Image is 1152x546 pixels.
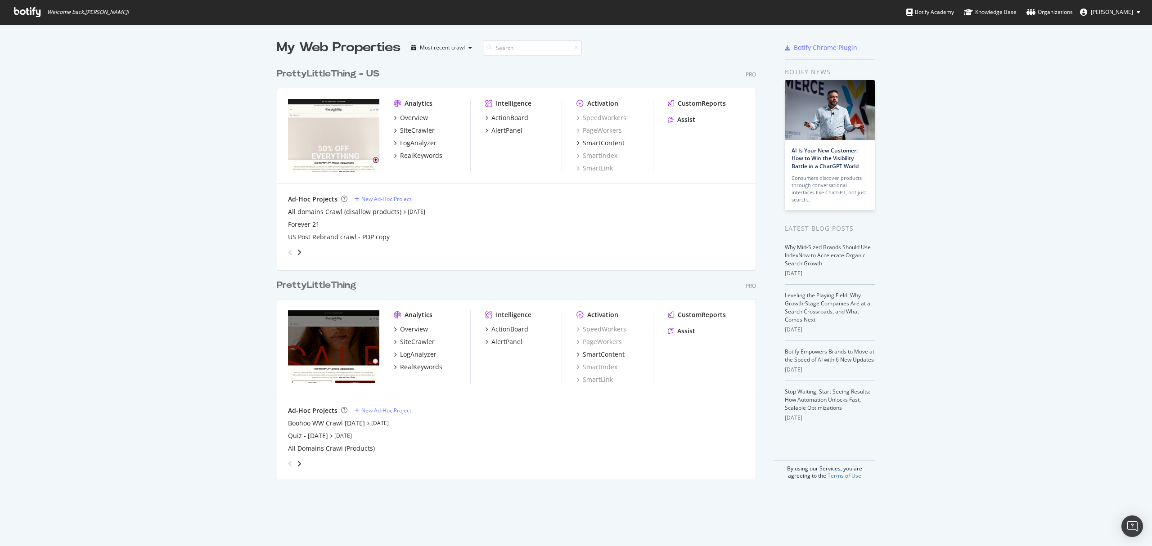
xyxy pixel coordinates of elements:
[408,208,425,215] a: [DATE]
[678,99,726,108] div: CustomReports
[485,126,522,135] a: AlertPanel
[400,363,442,371] div: RealKeywords
[296,459,302,468] div: angle-right
[400,151,442,160] div: RealKeywords
[792,147,859,170] a: AI Is Your New Customer: How to Win the Visibility Battle in a ChatGPT World
[277,67,379,81] div: PrettyLittleThing - US
[668,115,695,124] a: Assist
[794,43,857,52] div: Botify Chrome Plugin
[774,460,875,479] div: By using our Services, you are agreeing to the
[277,39,400,57] div: My Web Properties
[785,348,874,363] a: Botify Empowers Brands to Move at the Speed of AI with 6 New Updates
[785,243,871,267] a: Why Mid-Sized Brands Should Use IndexNow to Accelerate Organic Search Growth
[576,164,613,173] a: SmartLink
[496,99,531,108] div: Intelligence
[485,325,528,334] a: ActionBoard
[288,207,401,216] a: All domains Crawl (disallow products)
[400,126,435,135] div: SiteCrawler
[583,139,625,148] div: SmartContent
[288,406,337,415] div: Ad-Hoc Projects
[583,350,625,359] div: SmartContent
[405,99,432,108] div: Analytics
[785,80,875,140] img: AI Is Your New Customer: How to Win the Visibility Battle in a ChatGPT World
[668,310,726,319] a: CustomReports
[400,113,428,122] div: Overview
[400,337,435,346] div: SiteCrawler
[576,363,617,371] div: SmartIndex
[576,337,622,346] a: PageWorkers
[677,115,695,124] div: Assist
[400,325,428,334] div: Overview
[355,195,411,203] a: New Ad-Hoc Project
[785,291,870,323] a: Leveling the Playing Field: Why Growth-Stage Companies Are at a Search Crossroads, and What Comes...
[288,220,319,229] a: Forever 21
[47,9,129,16] span: Welcome back, [PERSON_NAME] !
[785,43,857,52] a: Botify Chrome Plugin
[1121,515,1143,537] div: Open Intercom Messenger
[485,113,528,122] a: ActionBoard
[785,388,870,412] a: Stop Waiting, Start Seeing Results: How Automation Unlocks Fast, Scalable Optimizations
[576,151,617,160] a: SmartIndex
[785,414,875,422] div: [DATE]
[420,45,465,50] div: Most recent crawl
[371,419,389,427] a: [DATE]
[1026,8,1073,17] div: Organizations
[483,40,582,56] input: Search
[288,444,375,453] div: All Domains Crawl (Products)
[668,99,726,108] a: CustomReports
[288,431,328,440] a: Quiz - [DATE]
[576,113,626,122] a: SpeedWorkers
[361,407,411,414] div: New Ad-Hoc Project
[678,310,726,319] div: CustomReports
[785,67,875,77] div: Botify news
[576,375,613,384] a: SmartLink
[400,350,436,359] div: LogAnalyzer
[906,8,954,17] div: Botify Academy
[277,67,383,81] a: PrettyLittleThing - US
[277,279,356,292] div: PrettyLittleThing
[394,113,428,122] a: Overview
[576,350,625,359] a: SmartContent
[334,432,352,439] a: [DATE]
[284,456,296,471] div: angle-left
[785,269,875,277] div: [DATE]
[394,363,442,371] a: RealKeywords
[785,366,875,374] div: [DATE]
[491,325,528,334] div: ActionBoard
[587,99,618,108] div: Activation
[491,113,528,122] div: ActionBoard
[746,282,756,290] div: Pro
[496,310,531,319] div: Intelligence
[284,245,296,260] div: angle-left
[491,126,522,135] div: AlertPanel
[394,126,435,135] a: SiteCrawler
[1091,8,1133,16] span: Tess Healey
[288,419,365,428] a: Boohoo WW Crawl [DATE]
[296,248,302,257] div: angle-right
[394,151,442,160] a: RealKeywords
[288,310,379,383] img: Prettylittlething.com
[288,233,390,242] a: US Post Rebrand crawl - PDP copy
[576,139,625,148] a: SmartContent
[576,126,622,135] a: PageWorkers
[277,279,360,292] a: PrettyLittleThing
[576,325,626,334] div: SpeedWorkers
[288,195,337,204] div: Ad-Hoc Projects
[405,310,432,319] div: Analytics
[785,224,875,233] div: Latest Blog Posts
[746,71,756,78] div: Pro
[785,326,875,334] div: [DATE]
[361,195,411,203] div: New Ad-Hoc Project
[288,99,379,172] img: prettylittlething.us
[485,337,522,346] a: AlertPanel
[277,57,763,479] div: grid
[1073,5,1147,19] button: [PERSON_NAME]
